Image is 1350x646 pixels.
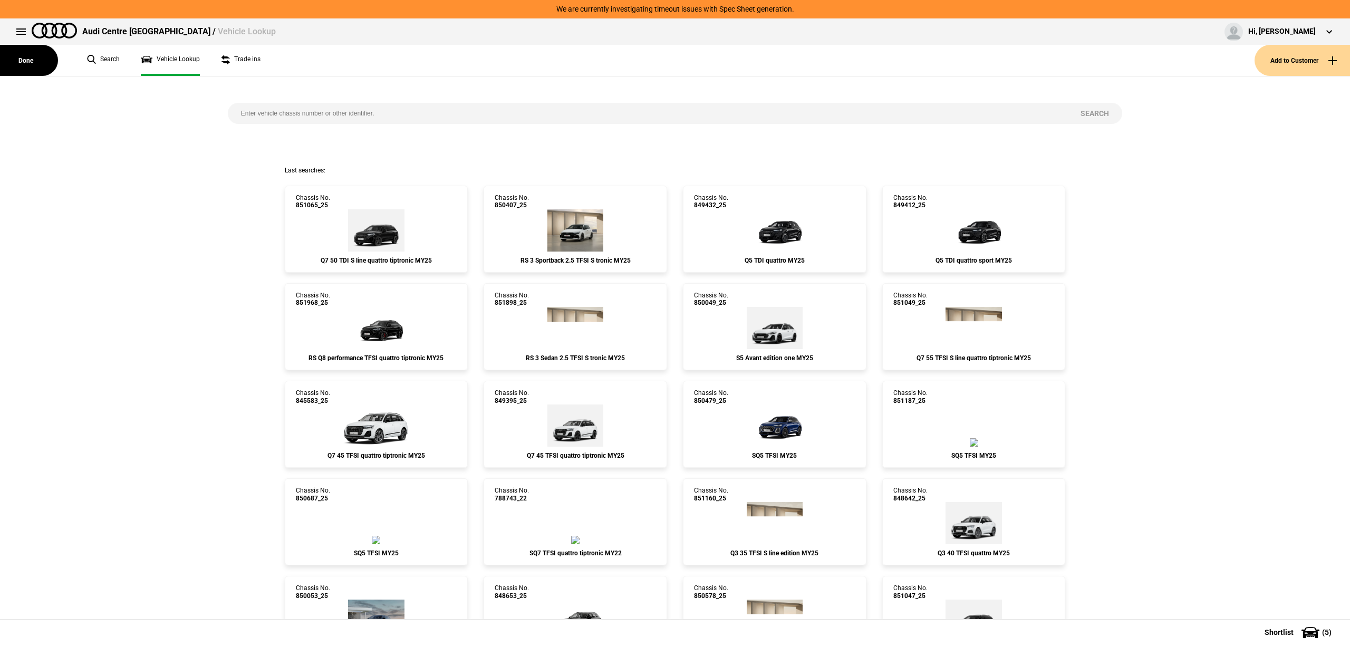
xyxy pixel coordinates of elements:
[694,292,728,307] div: Chassis No.
[296,299,330,306] span: 851968_25
[495,257,656,264] div: RS 3 Sportback 2.5 TFSI S tronic MY25
[348,600,404,642] img: Audi_FU5S5Y_25S_GX_6Y6Y_PAH_5MK_WA2_PQ7_8RT_PYH_PWO_3FP_F19_(Nadin:_3FP_5MK_8RT_C85_F19_PAH_PQ7_P...
[296,452,457,459] div: Q7 45 TFSI quattro tiptronic MY25
[296,592,330,600] span: 850053_25
[285,167,325,174] span: Last searches:
[344,307,408,349] img: Audi_4MTRR2_25_UB_0E0E_WBX_3S2_PL2_4ZP_5MH_64J_(Nadin:_3S2_4ZP_5MH_64J_C94_PL2_WBX)_ext.png
[495,201,529,209] span: 850407_25
[1067,103,1122,124] button: Search
[743,209,806,252] img: Audi_GUBAUY_25_FW_0E0E_3FU_PAH_6FJ_(Nadin:_3FU_6FJ_C56_PAH)_ext.png
[495,592,529,600] span: 848653_25
[495,549,656,557] div: SQ7 TFSI quattro tiptronic MY22
[694,584,728,600] div: Chassis No.
[893,397,928,404] span: 851187_25
[893,292,928,307] div: Chassis No.
[82,26,276,37] div: Audi Centre [GEOGRAPHIC_DATA] /
[694,397,728,404] span: 850479_25
[296,397,330,404] span: 845583_25
[296,584,330,600] div: Chassis No.
[495,495,529,502] span: 788743_22
[495,584,529,600] div: Chassis No.
[946,502,1002,544] img: Audi_F3BB6Y_25_FZ_2Y2Y_3FU_4ZD_3S2_V72_(Nadin:_3FU_3S2_4ZD_6FJ_C62_V72)_ext.png
[893,299,928,306] span: 851049_25
[893,487,928,502] div: Chassis No.
[296,257,457,264] div: Q7 50 TDI S line quattro tiptronic MY25
[694,389,728,404] div: Chassis No.
[495,397,529,404] span: 849395_25
[571,536,580,544] img: Audi_4MGSW1_22_EI_0E0E_PAO_PA8_4ZD_6FA_7TS_(Nadin:_3S2_4ZD_6FA_7TS_C59_PA8_PAO)_ext.png
[228,103,1068,124] input: Enter vehicle chassis number or other identifier.
[32,23,77,38] img: audi.png
[495,452,656,459] div: Q7 45 TFSI quattro tiptronic MY25
[893,549,1055,557] div: Q3 40 TFSI quattro MY25
[547,404,604,447] img: Audi_4MQAI1_25_MP_2Y2Y_3FU_WA9_PAH_F72_(Nadin:_3FU_C93_F72_PAH_WA9)_ext.png
[1248,26,1316,37] div: Hi, [PERSON_NAME]
[544,600,607,642] img: Audi_F3BCCX_25LE_FZ_0E0E_3FU_QQ2_3S2_V72_WN8_(Nadin:_3FU_3S2_C62_QQ2_V72_WN8)_ext.png
[339,404,413,447] img: Audi_4MQAI1_25_MP_2Y2Y_3FU_PAH_6FJ_(Nadin:_3FU_6FJ_C91_PAH_S9S)_ext.png
[296,389,330,404] div: Chassis No.
[893,194,928,209] div: Chassis No.
[141,45,200,76] a: Vehicle Lookup
[694,299,728,306] span: 850049_25
[547,209,604,252] img: Audi_8YFRWY_25_TG_Z9Z9_7TD_WA9_PEJ_5J5_(Nadin:_5J5_7TD_C48_PEJ_S7K_WA9)_ext.png
[296,549,457,557] div: SQ5 TFSI MY25
[893,389,928,404] div: Chassis No.
[296,354,457,362] div: RS Q8 performance TFSI quattro tiptronic MY25
[495,487,529,502] div: Chassis No.
[893,257,1055,264] div: Q5 TDI quattro sport MY25
[694,592,728,600] span: 850578_25
[296,194,330,209] div: Chassis No.
[218,26,276,36] span: Vehicle Lookup
[893,201,928,209] span: 849412_25
[348,209,404,252] img: Audi_4MQCN2_25_EI_0E0E_PAH_WA7_WC7_N0Q_54K_(Nadin:_54K_C95_N0Q_PAH_WA7_WC7)_ext.png
[893,354,1055,362] div: Q7 55 TFSI S line quattro tiptronic MY25
[694,201,728,209] span: 849432_25
[893,592,928,600] span: 851047_25
[296,201,330,209] span: 851065_25
[747,600,803,642] img: Audi_8YFRWY_25_TG_0E0E_WA9_5MB_5J5_64U_(Nadin:_5J5_5MB_64U_C48_S7K_WA9)_ext.png
[946,307,1002,349] img: Audi_4MQCX2_25_EI_6Y6Y_PAH_6FJ_F71_(Nadin:_6FJ_C95_F71_PAH)_ext.png
[694,487,728,502] div: Chassis No.
[694,452,855,459] div: SQ5 TFSI MY25
[495,354,656,362] div: RS 3 Sedan 2.5 TFSI S tronic MY25
[495,292,529,307] div: Chassis No.
[694,257,855,264] div: Q5 TDI quattro MY25
[296,487,330,502] div: Chassis No.
[893,452,1055,459] div: SQ5 TFSI MY25
[970,438,978,447] img: Audi_GUBS5Y_25S_GX_0E0E_PAH_6FJ_5MK_WA2_PQ7_53A_PYH_PWO_(Nadin:_53A_5MK_6FJ_C56_PAH_PQ7_PWO_PYH_W...
[942,209,1006,252] img: Audi_GUBAUY_25S_GX_0E0E_WA9_PAH_WA7_5MB_6FJ_WXC_PWL_PYH_F80_H65_(Nadin:_5MB_6FJ_C56_F80_H65_PAH_P...
[694,495,728,502] span: 851160_25
[296,292,330,307] div: Chassis No.
[694,194,728,209] div: Chassis No.
[547,307,604,349] img: Audi_8YMRWY_25_QH_6Y6Y_5MB_64U_(Nadin:_5MB_64U_C48)_ext.png
[1265,629,1294,636] span: Shortlist
[495,299,529,306] span: 851898_25
[1255,45,1350,76] button: Add to Customer
[694,549,855,557] div: Q3 35 TFSI S line edition MY25
[747,502,803,544] img: Audi_F3BCCX_25LE_FZ_2Y2Y_3FU_6FJ_3S2_V72_WN8_(Nadin:_3FU_3S2_6FJ_C62_V72_WN8)_ext.png
[946,600,1002,642] img: Audi_4MQCX2_25_EI_0E0E_PAH_6FJ_F71_(Nadin:_6FJ_C95_F71_PAH)_ext.png
[495,194,529,209] div: Chassis No.
[87,45,120,76] a: Search
[221,45,261,76] a: Trade ins
[1249,619,1350,645] button: Shortlist(5)
[296,495,330,502] span: 850687_25
[743,404,806,447] img: Audi_GUBS5Y_25S_GX_2D2D_WA2_3Y4_3CX_53A_PYH_PWO_(Nadin:_3CX_3Y4_53A_C56_PWO_PYH_WA2)_ext.png
[694,354,855,362] div: S5 Avant edition one MY25
[372,536,380,544] img: Audi_GUBS5Y_25S_GX_0E0E_PAH_5MK_WA2_6FJ_53A_PYH_PWO_PQ7_(Nadin:_53A_5MK_6FJ_C56_PAH_PQ7_PWO_PYH_W...
[893,495,928,502] span: 848642_25
[893,584,928,600] div: Chassis No.
[747,307,803,349] img: Audi_FU5S5Y_25LE_GX_2Y2Y_PAH_3FP_(Nadin:_3FP_C85_PAH_SN8)_ext.png
[495,389,529,404] div: Chassis No.
[1322,629,1332,636] span: ( 5 )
